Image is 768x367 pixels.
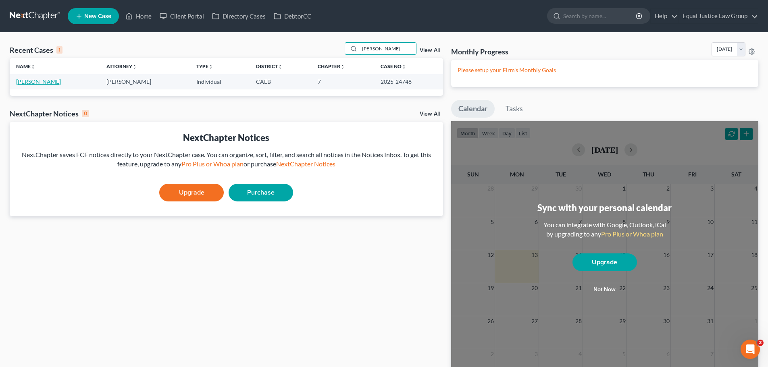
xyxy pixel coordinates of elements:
[278,64,283,69] i: unfold_more
[651,9,678,23] a: Help
[420,111,440,117] a: View All
[563,8,637,23] input: Search by name...
[256,63,283,69] a: Districtunfold_more
[84,13,111,19] span: New Case
[16,63,35,69] a: Nameunfold_more
[458,66,752,74] p: Please setup your Firm's Monthly Goals
[360,43,416,54] input: Search by name...
[451,47,508,56] h3: Monthly Progress
[10,45,62,55] div: Recent Cases
[540,220,669,239] div: You can integrate with Google, Outlook, iCal by upgrading to any
[106,63,137,69] a: Attorneyunfold_more
[741,340,760,359] iframe: Intercom live chat
[572,282,637,298] button: Not now
[679,9,758,23] a: Equal Justice Law Group
[318,63,345,69] a: Chapterunfold_more
[374,74,443,89] td: 2025-24748
[121,9,156,23] a: Home
[381,63,406,69] a: Case Nounfold_more
[498,100,530,118] a: Tasks
[190,74,249,89] td: Individual
[10,109,89,118] div: NextChapter Notices
[208,9,270,23] a: Directory Cases
[250,74,311,89] td: CAEB
[132,64,137,69] i: unfold_more
[451,100,495,118] a: Calendar
[159,184,224,201] a: Upgrade
[601,230,663,238] a: Pro Plus or Whoa plan
[31,64,35,69] i: unfold_more
[311,74,374,89] td: 7
[156,9,208,23] a: Client Portal
[82,110,89,117] div: 0
[16,78,61,85] a: [PERSON_NAME]
[340,64,345,69] i: unfold_more
[16,150,437,169] div: NextChapter saves ECF notices directly to your NextChapter case. You can organize, sort, filter, ...
[402,64,406,69] i: unfold_more
[100,74,190,89] td: [PERSON_NAME]
[270,9,315,23] a: DebtorCC
[229,184,293,201] a: Purchase
[757,340,764,346] span: 2
[208,64,213,69] i: unfold_more
[196,63,213,69] a: Typeunfold_more
[537,201,672,214] div: Sync with your personal calendar
[420,48,440,53] a: View All
[276,160,335,168] a: NextChapter Notices
[181,160,244,168] a: Pro Plus or Whoa plan
[572,253,637,271] a: Upgrade
[56,46,62,54] div: 1
[16,131,437,144] div: NextChapter Notices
